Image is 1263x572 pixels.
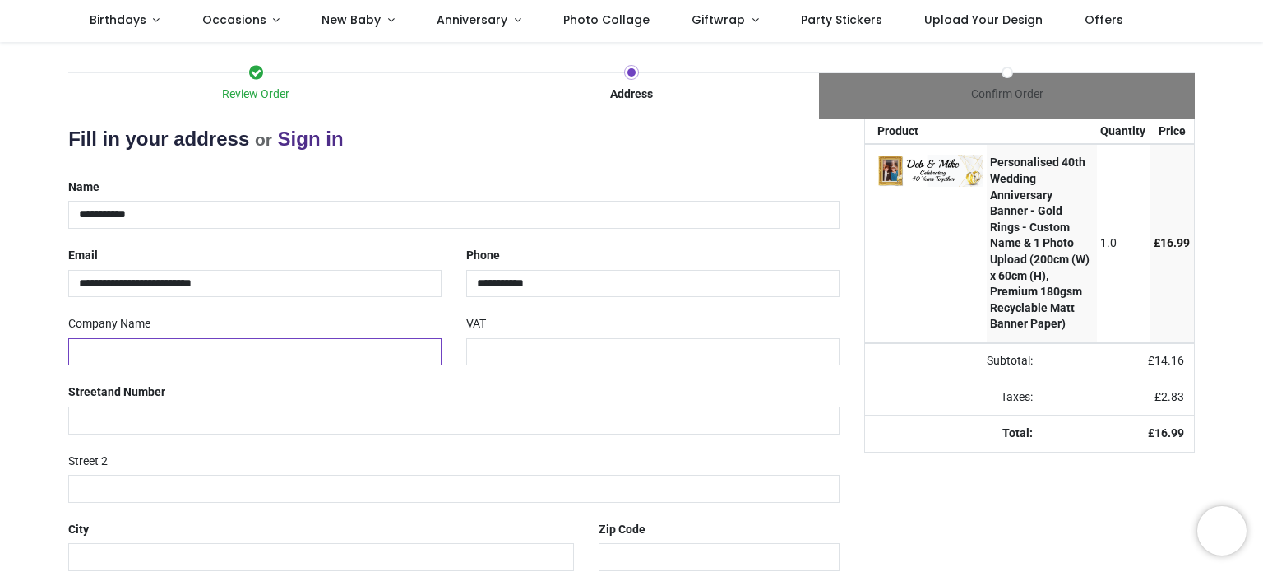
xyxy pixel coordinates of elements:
label: Name [68,174,99,202]
span: 14.16 [1154,354,1184,367]
span: Upload Your Design [924,12,1043,28]
label: Street 2 [68,448,108,476]
div: Review Order [68,86,444,103]
span: £ [1154,390,1184,403]
span: Party Stickers [801,12,882,28]
label: City [68,516,89,544]
label: VAT [466,310,486,338]
label: Phone [466,242,500,270]
div: Address [444,86,820,103]
small: or [255,130,272,149]
a: Sign in [278,128,344,150]
td: Subtotal: [865,343,1043,379]
span: 16.99 [1154,426,1184,439]
span: Offers [1085,12,1123,28]
span: Occasions [202,12,266,28]
strong: £ [1148,426,1184,439]
span: 16.99 [1160,236,1190,249]
iframe: Brevo live chat [1197,506,1247,556]
span: and Number [101,385,165,398]
img: +KZ7GAAAABklEQVQDAPdWloeRJSxtAAAAAElFTkSuQmCC [877,155,983,186]
span: £ [1148,354,1184,367]
span: Fill in your address [68,128,249,150]
span: Photo Collage [563,12,650,28]
th: Price [1150,119,1194,144]
label: Company Name [68,310,150,338]
span: £ [1154,236,1190,249]
th: Product [865,119,987,144]
strong: Total: [1002,426,1033,439]
span: Giftwrap [692,12,745,28]
span: 2.83 [1161,390,1184,403]
span: Anniversary [437,12,507,28]
strong: Personalised 40th Wedding Anniversary Banner - Gold Rings - Custom Name & 1 Photo Upload (200cm (... [990,156,1090,330]
th: Quantity [1097,119,1150,144]
td: Taxes: [865,379,1043,416]
label: Zip Code [599,516,645,544]
div: Confirm Order [819,86,1195,103]
label: Email [68,242,98,270]
span: Birthdays [90,12,146,28]
span: New Baby [322,12,381,28]
label: Street [68,379,165,407]
div: 1.0 [1100,235,1145,252]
